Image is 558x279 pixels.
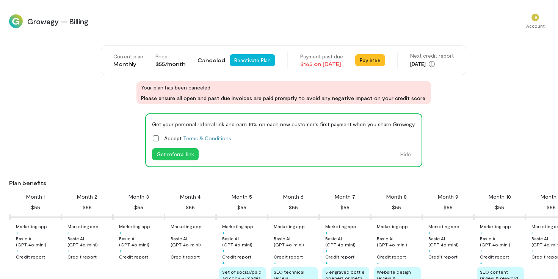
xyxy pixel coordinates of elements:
[547,203,556,212] div: $55
[480,254,509,260] div: Credit report
[274,260,276,266] div: +
[119,229,122,235] div: +
[16,235,60,248] div: Basic AI (GPT‑4o‑mini)
[274,223,305,229] div: Marketing app
[222,248,225,254] div: +
[152,148,199,160] button: Get referral link
[377,223,408,229] div: Marketing app
[16,248,19,254] div: +
[183,135,231,141] a: Terms & Conditions
[428,223,459,229] div: Marketing app
[26,193,45,201] div: Month 1
[119,235,163,248] div: Basic AI (GPT‑4o‑mini)
[67,229,70,235] div: +
[325,248,328,254] div: +
[134,203,143,212] div: $55
[300,53,343,60] div: Payment past due
[222,254,251,260] div: Credit report
[428,229,431,235] div: +
[489,193,511,201] div: Month 10
[480,260,483,266] div: +
[377,254,406,260] div: Credit report
[237,203,246,212] div: $55
[77,193,97,201] div: Month 2
[325,254,354,260] div: Credit report
[222,260,225,266] div: +
[171,229,173,235] div: +
[119,254,148,260] div: Credit report
[16,229,19,235] div: +
[325,260,328,266] div: +
[531,248,534,254] div: +
[222,223,253,229] div: Marketing app
[164,134,231,142] span: Accept
[377,260,379,266] div: +
[325,235,369,248] div: Basic AI (GPT‑4o‑mini)
[113,53,143,60] div: Current plan
[119,248,122,254] div: +
[16,223,47,229] div: Marketing app
[480,235,524,248] div: Basic AI (GPT‑4o‑mini)
[444,203,453,212] div: $55
[526,23,545,29] div: Account
[155,53,185,60] div: Price
[155,60,185,68] div: $55/month
[230,54,275,66] button: Reactivate Plan
[428,248,431,254] div: +
[141,94,426,102] span: Please ensure all open and past due invoices are paid promptly to avoid any negative impact on yo...
[355,54,385,66] button: Pay $165
[232,193,252,201] div: Month 5
[531,229,534,235] div: +
[129,193,149,201] div: Month 3
[31,203,40,212] div: $55
[83,203,92,212] div: $55
[152,120,415,128] div: Get your personal referral link and earn 10% on each new customer's first payment when you share ...
[396,148,415,160] button: Hide
[335,193,355,201] div: Month 7
[325,229,328,235] div: +
[410,52,454,60] div: Next credit report
[67,248,70,254] div: +
[386,193,407,201] div: Month 8
[197,56,225,64] span: Canceled
[283,193,304,201] div: Month 6
[438,193,458,201] div: Month 9
[27,16,517,27] span: Growegy — Billing
[410,60,454,69] div: [DATE]
[67,254,97,260] div: Credit report
[325,223,356,229] div: Marketing app
[141,83,426,91] span: Your plan has been canceled.
[289,203,298,212] div: $55
[67,223,99,229] div: Marketing app
[171,248,173,254] div: +
[180,193,201,201] div: Month 4
[16,254,45,260] div: Credit report
[392,203,401,212] div: $55
[522,8,549,35] div: *Account
[340,203,350,212] div: $55
[171,254,200,260] div: Credit report
[274,254,303,260] div: Credit report
[377,248,379,254] div: +
[480,229,483,235] div: +
[480,223,511,229] div: Marketing app
[113,60,143,68] div: Monthly
[171,235,215,248] div: Basic AI (GPT‑4o‑mini)
[377,235,421,248] div: Basic AI (GPT‑4o‑mini)
[495,203,504,212] div: $55
[428,235,472,248] div: Basic AI (GPT‑4o‑mini)
[171,223,202,229] div: Marketing app
[67,235,111,248] div: Basic AI (GPT‑4o‑mini)
[274,235,318,248] div: Basic AI (GPT‑4o‑mini)
[222,235,266,248] div: Basic AI (GPT‑4o‑mini)
[9,179,555,187] div: Plan benefits
[186,203,195,212] div: $55
[222,229,225,235] div: +
[119,223,150,229] div: Marketing app
[480,248,483,254] div: +
[274,229,276,235] div: +
[274,248,276,254] div: +
[428,254,458,260] div: Credit report
[300,60,343,68] div: $165 on [DATE]
[377,229,379,235] div: +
